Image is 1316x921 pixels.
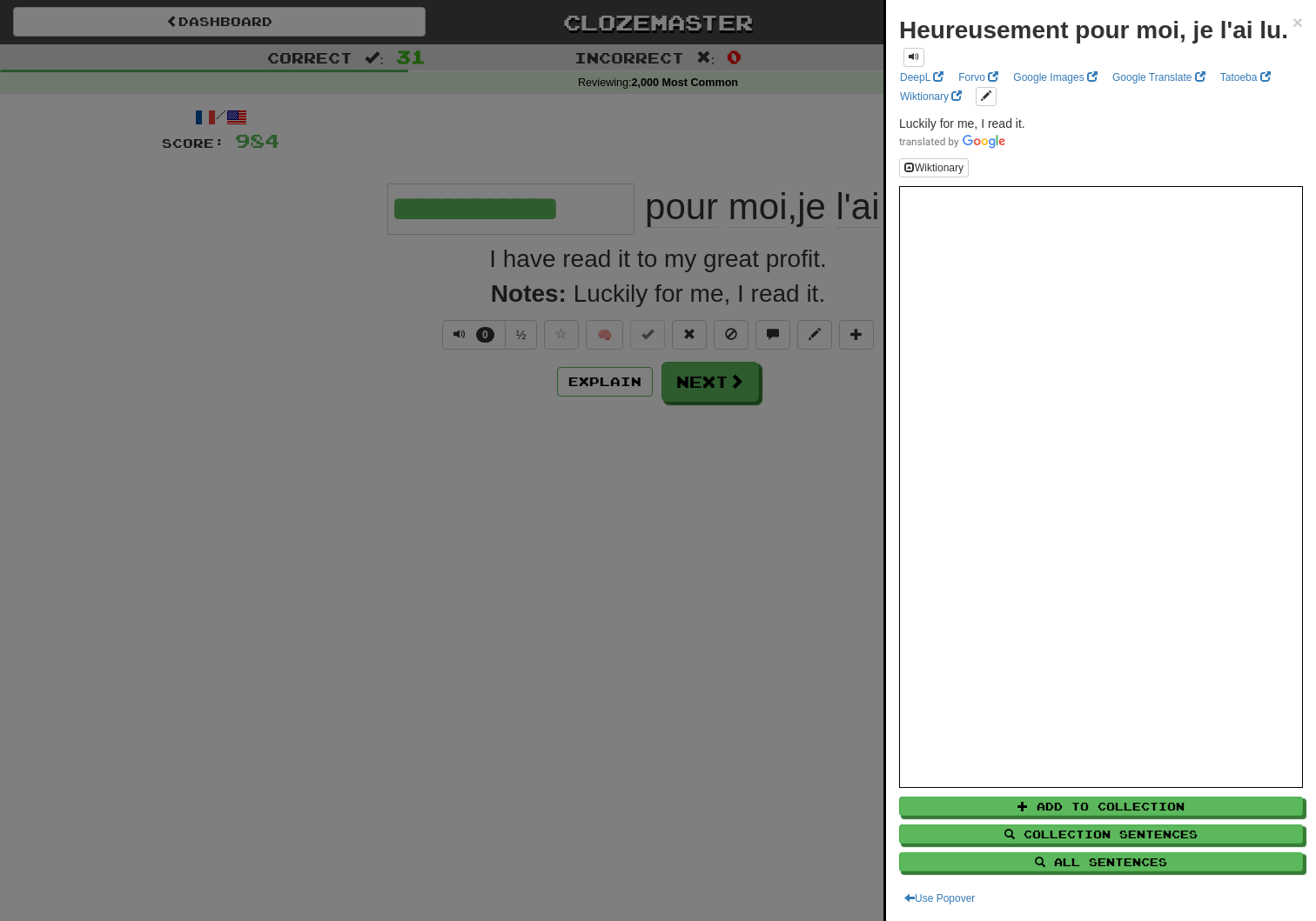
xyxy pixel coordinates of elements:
a: Google Translate [1107,68,1211,87]
button: All Sentences [899,852,1303,871]
button: edit links [976,87,997,106]
a: Google Images [1008,68,1103,87]
button: Close [1292,13,1303,31]
a: Forvo [953,68,1004,87]
strong: Heureusement pour moi, je l'ai lu. [899,17,1288,43]
button: Use Popover [899,889,980,908]
span: × [1292,12,1303,32]
img: Color short [899,135,1005,149]
button: Add to Collection [899,797,1303,816]
a: Wiktionary [895,87,967,106]
a: DeepL [895,68,949,87]
a: Tatoeba [1215,68,1276,87]
button: Wiktionary [899,158,969,177]
button: Collection Sentences [899,824,1303,844]
span: Luckily for me, I read it. [899,117,1025,130]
